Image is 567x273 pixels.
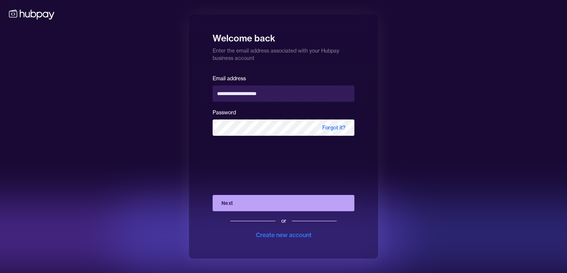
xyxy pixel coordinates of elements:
label: Email address [213,75,246,82]
h1: Welcome back [213,28,354,44]
div: or [281,217,286,225]
label: Password [213,109,236,116]
span: Forgot it? [313,119,354,136]
button: Next [213,195,354,211]
div: Create new account [256,230,312,239]
p: Enter the email address associated with your Hubpay business account [213,44,354,62]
